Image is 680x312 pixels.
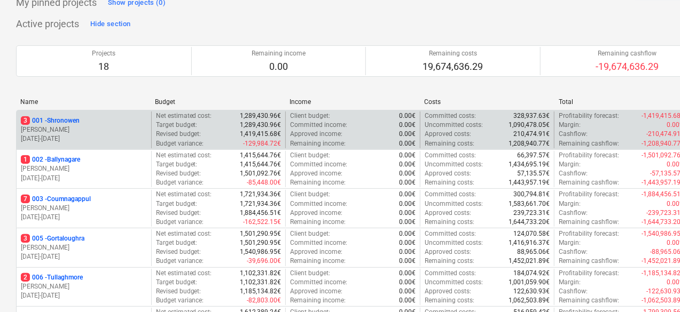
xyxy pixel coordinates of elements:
[240,209,281,218] p: 1,884,456.51€
[156,247,201,257] p: Revised budget :
[21,164,147,173] p: [PERSON_NAME]
[399,218,416,227] p: 0.00€
[290,121,347,130] p: Committed income :
[559,257,619,266] p: Remaining cashflow :
[155,98,281,106] div: Budget
[21,155,30,164] span: 1
[156,111,212,121] p: Net estimated cost :
[513,269,550,278] p: 184,074.92€
[247,178,281,187] p: -85,448.00€
[247,257,281,266] p: -39,696.00€
[21,291,147,300] p: [DATE] - [DATE]
[425,199,483,209] p: Uncommitted costs :
[399,269,416,278] p: 0.00€
[509,199,550,209] p: 1,583,661.70€
[252,60,306,73] p: 0.00
[517,169,550,178] p: 57,135.57€
[21,273,30,282] span: 2
[290,98,416,106] div: Income
[399,151,416,160] p: 0.00€
[513,111,550,121] p: 328,937.63€
[513,209,550,218] p: 239,723.31€
[424,98,550,106] div: Costs
[21,125,147,134] p: [PERSON_NAME]
[290,209,342,218] p: Approved income :
[290,287,342,296] p: Approved income :
[513,287,550,296] p: 122,630.93€
[156,269,212,278] p: Net estimated cost :
[509,218,550,227] p: 1,644,733.20€
[156,169,201,178] p: Revised budget :
[156,278,198,287] p: Target budget :
[559,139,619,148] p: Remaining cashflow :
[559,209,588,218] p: Cashflow :
[21,243,147,252] p: [PERSON_NAME]
[21,234,30,243] span: 3
[21,195,30,203] span: 7
[559,130,588,139] p: Cashflow :
[21,273,83,282] p: 006 - Tullaghmore
[509,139,550,148] p: 1,208,940.77€
[290,247,342,257] p: Approved income :
[559,287,588,296] p: Cashflow :
[156,296,204,305] p: Budget variance :
[559,247,588,257] p: Cashflow :
[399,296,416,305] p: 0.00€
[513,190,550,199] p: 300,794.81€
[425,190,476,199] p: Committed costs :
[290,139,346,148] p: Remaining income :
[21,234,84,243] p: 005 - Gortaloughra
[399,229,416,238] p: 0.00€
[21,234,147,261] div: 3005 -Gortaloughra[PERSON_NAME][DATE]-[DATE]
[559,269,619,278] p: Profitability forecast :
[425,160,483,169] p: Uncommitted costs :
[559,151,619,160] p: Profitability forecast :
[425,169,471,178] p: Approved costs :
[240,121,281,130] p: 1,289,430.96€
[559,121,581,130] p: Margin :
[156,209,201,218] p: Revised budget :
[88,15,133,33] button: Hide section
[399,287,416,296] p: 0.00€
[559,178,619,187] p: Remaining cashflow :
[425,238,483,247] p: Uncommitted costs :
[290,111,330,121] p: Client budget :
[21,282,147,291] p: [PERSON_NAME]
[156,121,198,130] p: Target budget :
[21,134,147,143] p: [DATE] - [DATE]
[290,229,330,238] p: Client budget :
[243,218,281,227] p: -162,522.15€
[596,49,659,58] p: Remaining cashflow
[240,238,281,247] p: 1,501,290.95€
[290,190,330,199] p: Client budget :
[425,257,474,266] p: Remaining costs :
[399,111,416,121] p: 0.00€
[21,116,30,125] span: 3
[399,121,416,130] p: 0.00€
[559,218,619,227] p: Remaining cashflow :
[559,229,619,238] p: Profitability forecast :
[399,199,416,209] p: 0.00€
[559,278,581,287] p: Margin :
[252,49,306,58] p: Remaining income
[240,160,281,169] p: 1,415,644.76€
[425,209,471,218] p: Approved costs :
[425,151,476,160] p: Committed costs :
[240,278,281,287] p: 1,102,331.82€
[425,130,471,139] p: Approved costs :
[423,60,483,73] p: 19,674,636.29
[21,273,147,300] div: 2006 -Tullaghmore[PERSON_NAME][DATE]-[DATE]
[290,160,347,169] p: Committed income :
[156,287,201,296] p: Revised budget :
[509,296,550,305] p: 1,062,503.89€
[240,190,281,199] p: 1,721,934.36€
[425,178,474,187] p: Remaining costs :
[425,278,483,287] p: Uncommitted costs :
[399,139,416,148] p: 0.00€
[559,238,581,247] p: Margin :
[21,174,147,183] p: [DATE] - [DATE]
[513,130,550,139] p: 210,474.91€
[399,209,416,218] p: 0.00€
[399,257,416,266] p: 0.00€
[156,190,212,199] p: Net estimated cost :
